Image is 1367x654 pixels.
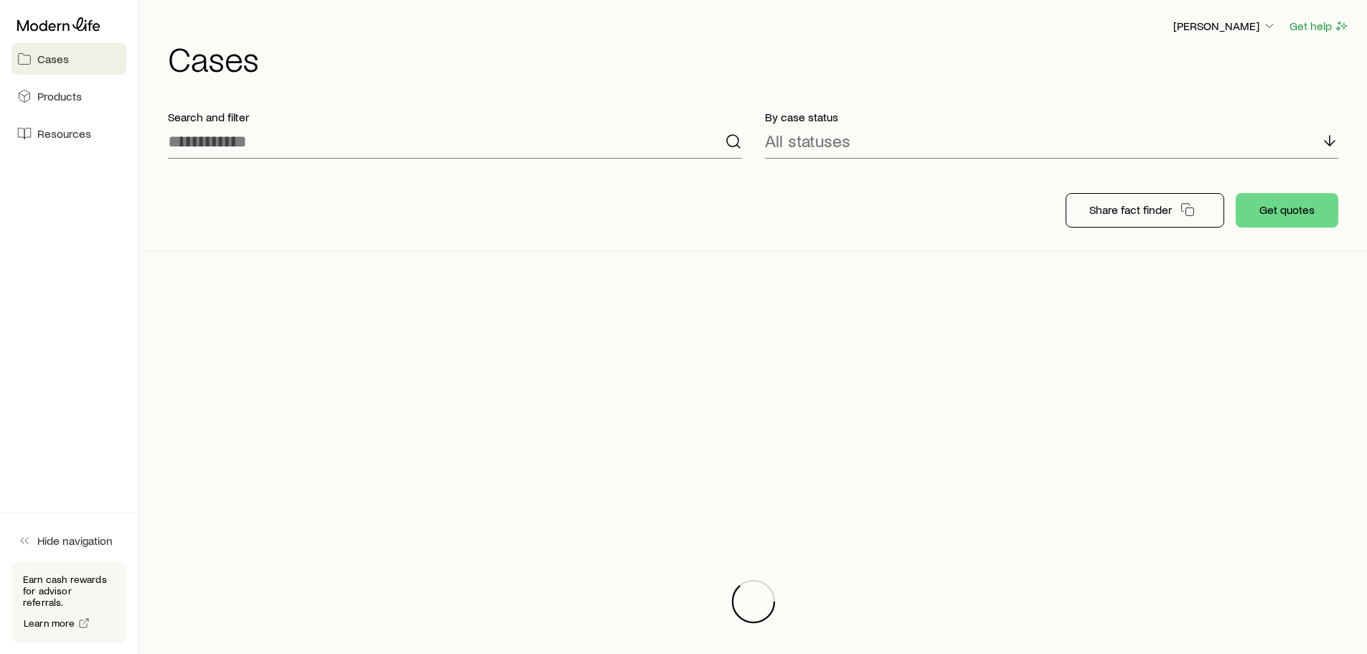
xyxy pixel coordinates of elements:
button: Get quotes [1236,193,1338,228]
span: Cases [37,52,69,66]
span: Products [37,89,82,103]
p: Earn cash rewards for advisor referrals. [23,574,115,608]
button: Share fact finder [1066,193,1224,228]
span: Resources [37,126,91,141]
button: [PERSON_NAME] [1173,18,1277,35]
span: Learn more [24,618,75,628]
div: Earn cash rewards for advisor referrals.Learn more [11,562,126,643]
button: Get help [1289,18,1350,34]
a: Resources [11,118,126,149]
a: Cases [11,43,126,75]
p: By case status [765,110,1339,124]
p: Share fact finder [1089,202,1172,217]
h1: Cases [168,41,1350,75]
button: Hide navigation [11,525,126,556]
span: Hide navigation [37,533,113,548]
p: [PERSON_NAME] [1173,19,1277,33]
a: Products [11,80,126,112]
p: All statuses [765,131,850,151]
p: Search and filter [168,110,742,124]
